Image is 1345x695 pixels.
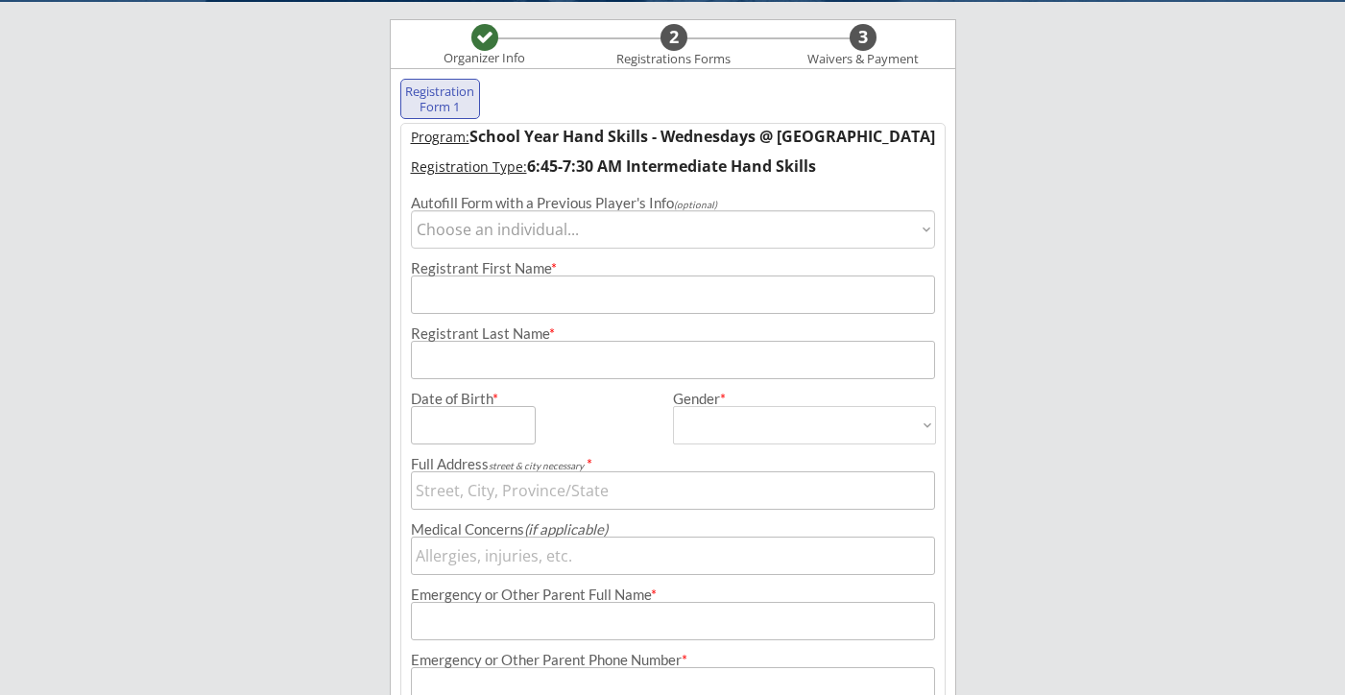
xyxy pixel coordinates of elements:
u: Registration Type: [411,157,527,176]
div: Full Address [411,457,935,471]
div: Emergency or Other Parent Full Name [411,587,935,602]
div: 3 [850,27,877,48]
u: Program: [411,128,469,146]
em: street & city necessary [489,460,584,471]
div: Emergency or Other Parent Phone Number [411,653,935,667]
div: Medical Concerns [411,522,935,537]
strong: School Year Hand Skills - Wednesdays @ [GEOGRAPHIC_DATA] [469,126,935,147]
input: Street, City, Province/State [411,471,935,510]
em: (if applicable) [524,520,608,538]
div: 2 [660,27,687,48]
div: Registrant First Name [411,261,935,276]
div: Date of Birth [411,392,510,406]
div: Registration Form 1 [405,84,476,114]
div: Registrant Last Name [411,326,935,341]
div: Registrations Forms [608,52,740,67]
div: Organizer Info [432,51,538,66]
input: Allergies, injuries, etc. [411,537,935,575]
strong: 6:45-7:30 AM Intermediate Hand Skills [527,156,816,177]
div: Waivers & Payment [797,52,929,67]
em: (optional) [674,199,717,210]
div: Autofill Form with a Previous Player's Info [411,196,935,210]
div: Gender [673,392,936,406]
